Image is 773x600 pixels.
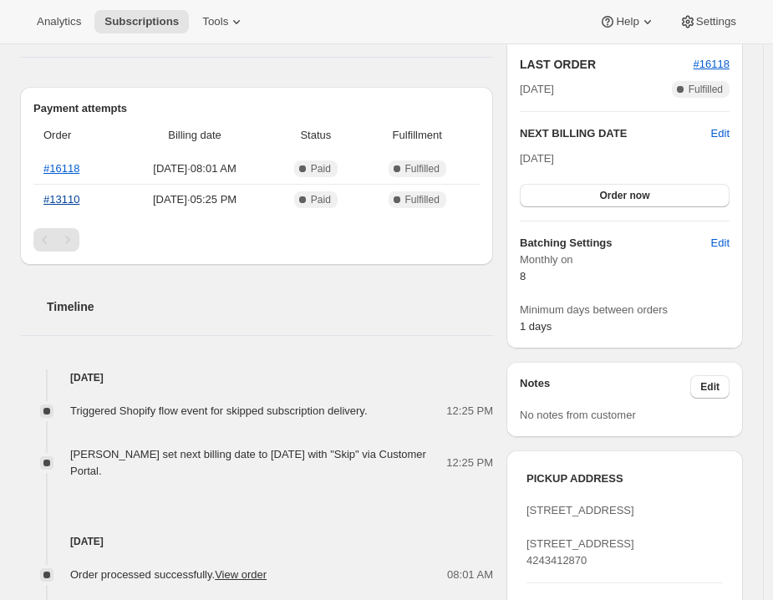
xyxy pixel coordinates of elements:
[689,83,723,96] span: Fulfilled
[311,162,331,175] span: Paid
[20,533,493,550] h4: [DATE]
[33,117,118,154] th: Order
[520,152,554,165] span: [DATE]
[526,470,723,487] h3: PICKUP ADDRESS
[694,58,730,70] a: #16118
[70,404,368,417] span: Triggered Shopify flow event for skipped subscription delivery.
[711,235,730,252] span: Edit
[669,10,746,33] button: Settings
[520,81,554,98] span: [DATE]
[690,375,730,399] button: Edit
[589,10,665,33] button: Help
[694,56,730,73] button: #16118
[447,567,493,583] span: 08:01 AM
[43,162,79,175] a: #16118
[616,15,638,28] span: Help
[520,270,526,282] span: 8
[202,15,228,28] span: Tools
[33,228,480,252] nav: Pagination
[33,100,480,117] h2: Payment attempts
[446,455,493,471] span: 12:25 PM
[192,10,255,33] button: Tools
[711,125,730,142] button: Edit
[520,56,694,73] h2: LAST ORDER
[520,252,730,268] span: Monthly on
[215,568,267,581] a: View order
[701,230,740,257] button: Edit
[104,15,179,28] span: Subscriptions
[20,369,493,386] h4: [DATE]
[277,127,354,144] span: Status
[311,193,331,206] span: Paid
[405,193,440,206] span: Fulfilled
[520,375,690,399] h3: Notes
[405,162,440,175] span: Fulfilled
[520,320,552,333] span: 1 days
[364,127,470,144] span: Fulfillment
[520,302,730,318] span: Minimum days between orders
[47,298,493,315] h2: Timeline
[123,191,267,208] span: [DATE] · 05:25 PM
[700,380,720,394] span: Edit
[526,504,634,567] span: [STREET_ADDRESS] [STREET_ADDRESS] 4243412870
[696,15,736,28] span: Settings
[70,568,267,581] span: Order processed successfully.
[43,193,79,206] a: #13110
[520,125,711,142] h2: NEXT BILLING DATE
[520,184,730,207] button: Order now
[599,189,649,202] span: Order now
[37,15,81,28] span: Analytics
[94,10,189,33] button: Subscriptions
[520,409,636,421] span: No notes from customer
[446,403,493,419] span: 12:25 PM
[70,448,426,477] span: [PERSON_NAME] set next billing date to [DATE] with "Skip" via Customer Portal.
[520,235,711,252] h6: Batching Settings
[123,160,267,177] span: [DATE] · 08:01 AM
[123,127,267,144] span: Billing date
[27,10,91,33] button: Analytics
